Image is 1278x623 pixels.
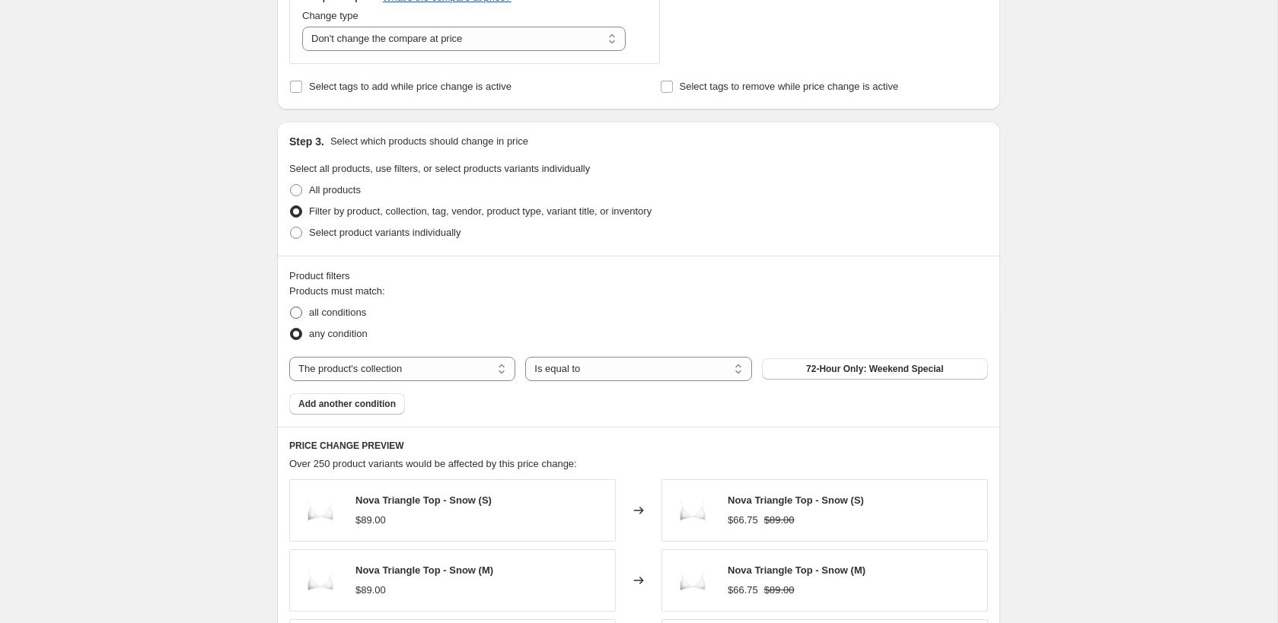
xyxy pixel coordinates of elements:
h2: Step 3. [289,134,324,149]
button: Add another condition [289,393,405,415]
div: Product filters [289,269,988,284]
img: NovaTopSnow_80x.png [298,558,343,603]
span: Change type [302,10,359,21]
span: All products [309,184,361,195]
span: Products must match: [289,285,385,297]
span: $66.75 [728,584,758,596]
span: $89.00 [355,514,386,526]
span: any condition [309,328,368,339]
span: all conditions [309,307,366,318]
span: Add another condition [298,398,396,410]
span: $66.75 [728,514,758,526]
span: 72-Hour Only: Weekend Special [806,363,944,375]
span: Nova Triangle Top - Snow (S) [355,494,492,506]
button: 72-Hour Only: Weekend Special [762,358,988,380]
span: Select tags to add while price change is active [309,81,512,92]
h6: PRICE CHANGE PREVIEW [289,440,988,452]
span: Select tags to remove while price change is active [680,81,899,92]
span: Select product variants individually [309,227,461,238]
img: NovaTopSnow_80x.png [298,488,343,533]
img: NovaTopSnow_80x.png [670,488,715,533]
p: Select which products should change in price [330,134,528,149]
span: Nova Triangle Top - Snow (S) [728,494,864,506]
span: Nova Triangle Top - Snow (M) [355,564,493,576]
img: NovaTopSnow_80x.png [670,558,715,603]
span: Select all products, use filters, or select products variants individually [289,163,590,174]
span: $89.00 [764,584,795,596]
span: $89.00 [764,514,795,526]
span: Nova Triangle Top - Snow (M) [728,564,865,576]
span: Filter by product, collection, tag, vendor, product type, variant title, or inventory [309,205,652,217]
span: $89.00 [355,584,386,596]
span: Over 250 product variants would be affected by this price change: [289,458,577,469]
